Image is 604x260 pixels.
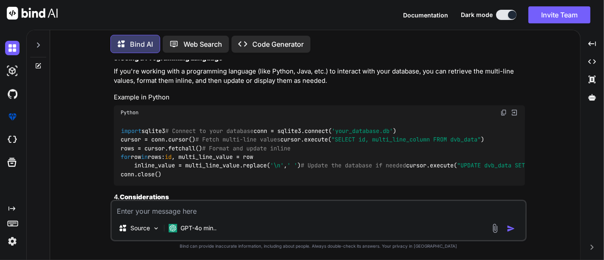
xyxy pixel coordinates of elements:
[270,162,284,170] span: '\n'
[331,136,481,144] span: "SELECT id, multi_line_column FROM dvb_data"
[130,224,150,232] p: Source
[181,224,217,232] p: GPT-4o min..
[110,243,527,249] p: Bind can provide inaccurate information, including about people. Always double-check its answers....
[490,223,500,233] img: attachment
[121,127,141,135] span: import
[403,11,448,19] span: Documentation
[403,11,448,20] button: Documentation
[195,136,280,144] span: # Fetch multi-line values
[152,225,160,232] img: Pick Models
[114,93,525,102] h4: Example in Python
[332,127,393,135] span: 'your_database.db'
[121,109,138,116] span: Python
[287,162,297,170] span: ' '
[7,7,58,20] img: Bind AI
[165,127,254,135] span: # Connect to your database
[169,224,177,232] img: GPT-4o mini
[114,67,525,86] p: If you're working with a programming language (like Python, Java, etc.) to interact with your dat...
[120,193,169,201] strong: Considerations
[5,234,20,249] img: settings
[5,87,20,101] img: githubDark
[165,153,172,161] span: id
[5,133,20,147] img: cloudideIcon
[121,153,131,161] span: for
[252,39,304,49] p: Code Generator
[114,192,525,202] h3: 4.
[5,110,20,124] img: premium
[301,162,406,170] span: # Update the database if needed
[511,109,518,116] img: Open in Browser
[183,39,222,49] p: Web Search
[500,109,507,116] img: copy
[130,39,153,49] p: Bind AI
[461,11,493,19] span: Dark mode
[528,6,590,23] button: Invite Team
[141,153,148,161] span: in
[5,41,20,55] img: darkChat
[202,144,291,152] span: # Format and update inline
[507,224,515,233] img: icon
[5,64,20,78] img: darkAi-studio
